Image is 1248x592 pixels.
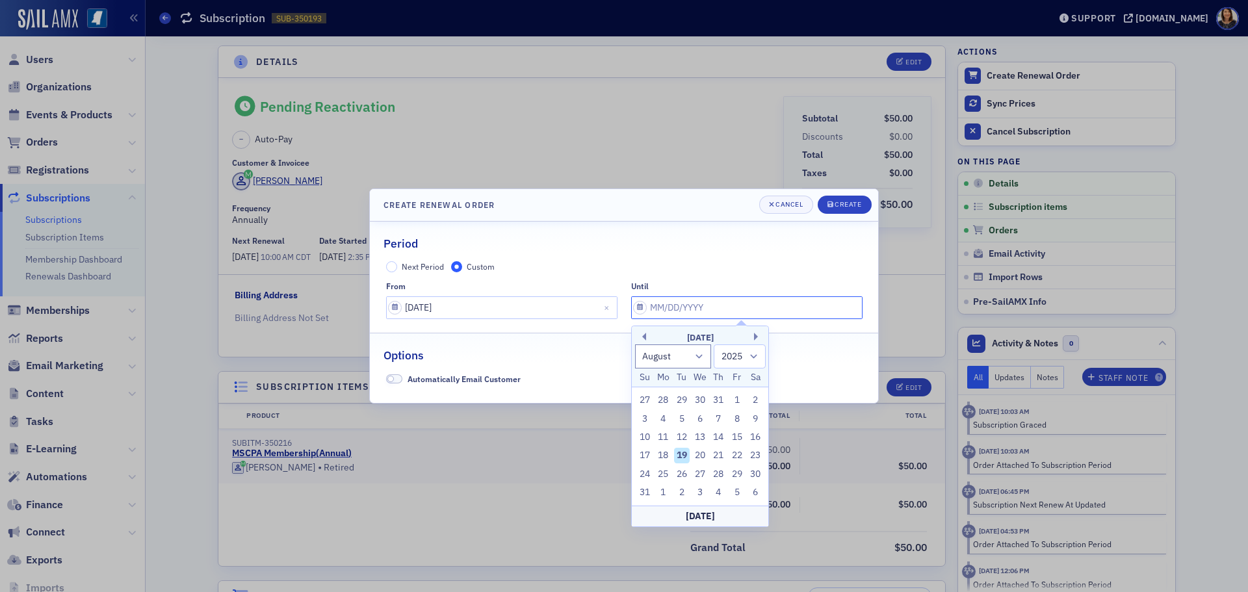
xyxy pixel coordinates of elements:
div: Choose Sunday, August 24th, 2025 [637,467,653,482]
div: Choose Wednesday, August 6th, 2025 [692,411,708,427]
div: Choose Thursday, September 4th, 2025 [711,485,727,500]
input: Custom [451,261,463,273]
div: Choose Monday, August 11th, 2025 [655,430,671,445]
div: Choose Wednesday, September 3rd, 2025 [692,485,708,500]
div: Su [637,370,653,385]
div: Choose Friday, August 22nd, 2025 [729,448,745,463]
div: Mo [655,370,671,385]
div: Choose Wednesday, August 20th, 2025 [692,448,708,463]
div: We [692,370,708,385]
button: Cancel [759,196,813,214]
button: Close [600,296,617,319]
input: MM/DD/YYYY [631,296,863,319]
div: Choose Saturday, August 30th, 2025 [747,467,763,482]
div: Choose Saturday, August 23rd, 2025 [747,448,763,463]
div: Choose Monday, August 25th, 2025 [655,467,671,482]
div: Create [835,201,861,208]
div: Choose Wednesday, August 13th, 2025 [692,430,708,445]
div: Choose Saturday, August 16th, 2025 [747,430,763,445]
div: [DATE] [632,506,768,526]
div: Choose Sunday, July 27th, 2025 [637,393,653,408]
div: Choose Tuesday, August 19th, 2025 [674,448,690,463]
div: Sa [747,370,763,385]
input: Next Period [386,261,398,273]
div: Th [711,370,727,385]
span: Automatically Email Customer [386,374,403,384]
div: from [386,281,406,291]
input: MM/DD/YYYY [386,296,617,319]
div: Choose Friday, August 29th, 2025 [729,467,745,482]
div: Tu [674,370,690,385]
div: Cancel [775,201,803,208]
div: Choose Thursday, August 14th, 2025 [711,430,727,445]
div: Choose Friday, August 1st, 2025 [729,393,745,408]
div: Choose Tuesday, August 26th, 2025 [674,467,690,482]
div: Choose Monday, August 4th, 2025 [655,411,671,427]
div: Choose Monday, August 18th, 2025 [655,448,671,463]
div: Choose Sunday, August 17th, 2025 [637,448,653,463]
div: Fr [729,370,745,385]
div: [DATE] [632,331,768,344]
span: Automatically Email Customer [408,374,521,384]
div: Choose Monday, July 28th, 2025 [655,393,671,408]
div: Choose Monday, September 1st, 2025 [655,485,671,500]
div: Choose Saturday, August 2nd, 2025 [747,393,763,408]
button: Create [818,196,872,214]
span: Custom [467,261,495,272]
div: Choose Thursday, July 31st, 2025 [711,393,727,408]
button: Next Month [754,333,762,341]
div: Choose Tuesday, August 5th, 2025 [674,411,690,427]
div: Choose Wednesday, July 30th, 2025 [692,393,708,408]
div: Choose Friday, September 5th, 2025 [729,485,745,500]
div: Choose Tuesday, July 29th, 2025 [674,393,690,408]
div: month 2025-08 [636,391,765,502]
div: Choose Wednesday, August 27th, 2025 [692,467,708,482]
h4: Create Renewal Order [383,199,495,211]
div: Choose Thursday, August 28th, 2025 [711,467,727,482]
div: Choose Sunday, August 10th, 2025 [637,430,653,445]
span: Next Period [402,261,444,272]
div: Choose Thursday, August 21st, 2025 [711,448,727,463]
div: Choose Saturday, September 6th, 2025 [747,485,763,500]
div: Choose Friday, August 15th, 2025 [729,430,745,445]
div: Choose Thursday, August 7th, 2025 [711,411,727,427]
div: Choose Friday, August 8th, 2025 [729,411,745,427]
h2: Options [383,347,424,364]
div: Choose Saturday, August 9th, 2025 [747,411,763,427]
button: Previous Month [638,333,646,341]
div: Choose Sunday, August 31st, 2025 [637,485,653,500]
h2: Period [383,235,418,252]
div: until [631,281,649,291]
div: Choose Sunday, August 3rd, 2025 [637,411,653,427]
div: Choose Tuesday, August 12th, 2025 [674,430,690,445]
div: Choose Tuesday, September 2nd, 2025 [674,485,690,500]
